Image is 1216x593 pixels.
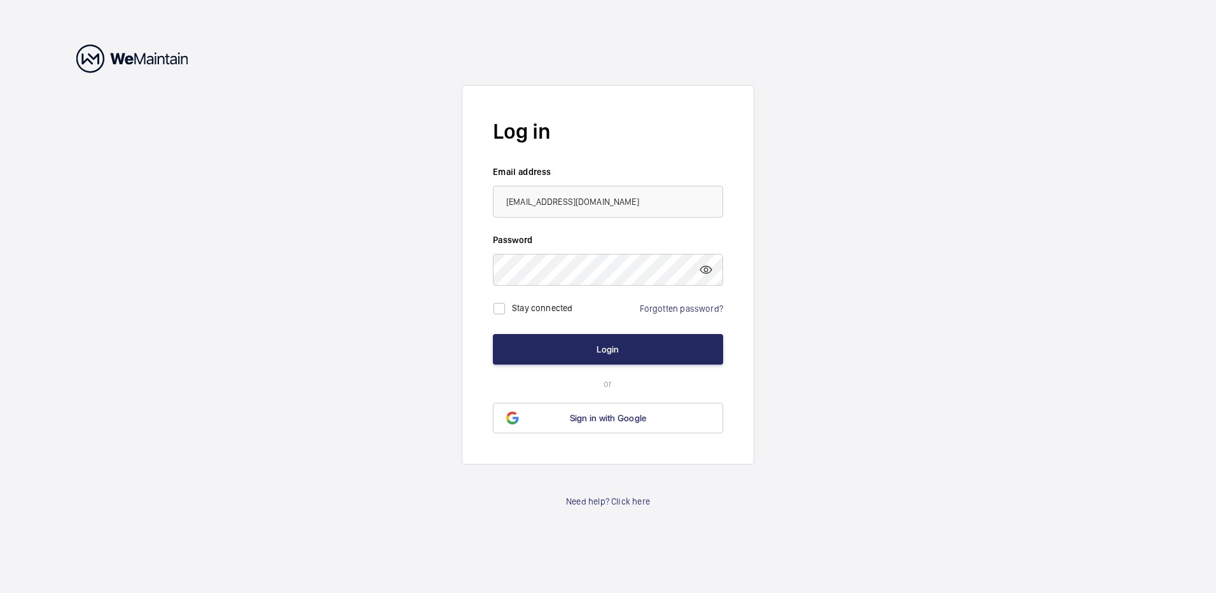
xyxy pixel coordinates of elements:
[493,334,723,365] button: Login
[493,234,723,246] label: Password
[493,116,723,146] h2: Log in
[493,165,723,178] label: Email address
[493,186,723,218] input: Your email address
[640,303,723,314] a: Forgotten password?
[512,303,573,313] label: Stay connected
[570,413,647,423] span: Sign in with Google
[493,377,723,390] p: or
[566,495,650,508] a: Need help? Click here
